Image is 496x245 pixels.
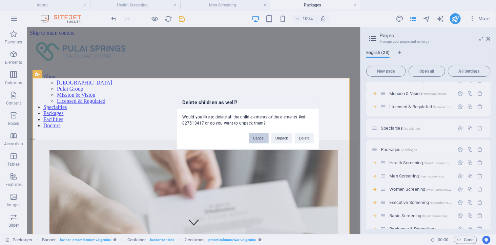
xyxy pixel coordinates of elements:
div: Would you like to delete all the child elements of the elements #ed-827518417 or do you want to u... [177,109,319,127]
button: Cancel [249,133,269,144]
a: Skip to main content [3,3,48,8]
h3: Delete children as well? [177,96,319,109]
button: Unpack [271,133,292,144]
button: Delete [295,133,314,144]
